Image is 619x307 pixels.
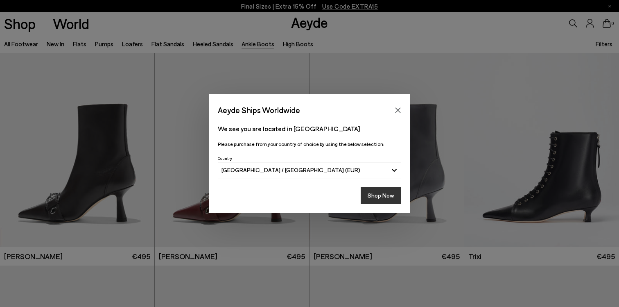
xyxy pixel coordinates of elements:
[218,140,401,148] p: Please purchase from your country of choice by using the below selection:
[218,124,401,134] p: We see you are located in [GEOGRAPHIC_DATA]
[361,187,401,204] button: Shop Now
[392,104,404,116] button: Close
[221,166,360,173] span: [GEOGRAPHIC_DATA] / [GEOGRAPHIC_DATA] (EUR)
[218,103,300,117] span: Aeyde Ships Worldwide
[218,156,232,161] span: Country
